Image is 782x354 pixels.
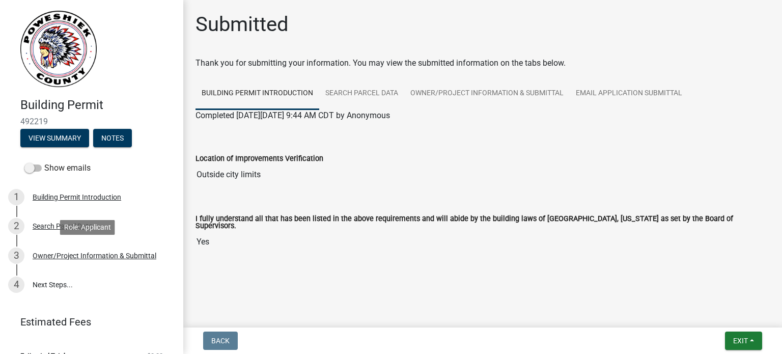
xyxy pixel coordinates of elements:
a: Email Application Submittal [570,77,688,110]
button: View Summary [20,129,89,147]
span: Exit [733,337,748,345]
div: Building Permit Introduction [33,194,121,201]
div: 4 [8,277,24,293]
span: Back [211,337,230,345]
div: 3 [8,248,24,264]
img: Poweshiek County, IA [20,11,97,87]
a: Estimated Fees [8,312,167,332]
button: Exit [725,332,762,350]
label: Show emails [24,162,91,174]
h4: Building Permit [20,98,175,113]
a: Owner/Project Information & Submittal [404,77,570,110]
div: Role: Applicant [60,220,115,235]
span: 492219 [20,117,163,126]
a: Building Permit Introduction [195,77,319,110]
label: I fully understand all that has been listed in the above requirements and will abide by the build... [195,215,770,230]
div: 2 [8,218,24,234]
div: Thank you for submitting your information. You may view the submitted information on the tabs below. [195,57,770,69]
button: Notes [93,129,132,147]
label: Location of Improvements Verification [195,155,323,162]
wm-modal-confirm: Notes [93,134,132,143]
wm-modal-confirm: Summary [20,134,89,143]
a: Search Parcel Data [319,77,404,110]
div: Owner/Project Information & Submittal [33,252,156,259]
div: Search Parcel Data [33,223,93,230]
div: 1 [8,189,24,205]
h1: Submitted [195,12,289,37]
span: Completed [DATE][DATE] 9:44 AM CDT by Anonymous [195,111,390,120]
button: Back [203,332,238,350]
